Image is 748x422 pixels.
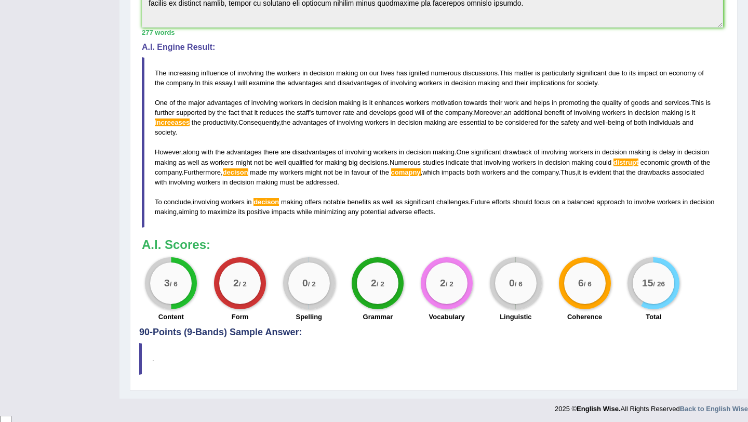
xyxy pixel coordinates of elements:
[380,168,389,176] span: the
[302,69,308,77] span: in
[520,168,530,176] span: the
[207,99,242,107] span: advantages
[337,118,363,126] span: involving
[306,178,338,186] span: addressed
[552,198,559,206] span: on
[155,128,176,136] span: society
[372,168,378,176] span: of
[296,312,322,322] label: Spelling
[431,99,462,107] span: motivation
[208,208,236,216] span: maximize
[685,109,690,116] span: is
[179,208,198,216] span: aiming
[217,109,226,116] span: the
[237,69,264,77] span: involving
[193,198,219,206] span: involving
[590,168,611,176] span: evident
[682,118,693,126] span: and
[246,198,251,206] span: in
[203,118,237,126] span: productivity
[371,277,377,288] big: 2
[166,79,193,87] span: company
[484,159,511,166] span: involving
[457,148,470,156] span: One
[310,69,335,77] span: decision
[677,148,683,156] span: in
[561,118,579,126] span: safety
[504,109,511,116] span: an
[164,198,191,206] span: conclude
[552,99,557,107] span: in
[349,159,357,166] span: big
[415,109,424,116] span: will
[391,118,396,126] span: in
[693,159,699,166] span: of
[251,99,278,107] span: involving
[297,109,309,116] span: staff
[235,159,252,166] span: might
[158,312,184,322] label: Content
[200,208,206,216] span: to
[513,109,542,116] span: additional
[436,198,469,206] span: challenges
[583,168,587,176] span: is
[448,118,458,126] span: are
[533,148,539,156] span: of
[649,118,680,126] span: individuals
[640,159,670,166] span: economic
[446,159,469,166] span: indicate
[560,168,576,176] span: Thus
[399,148,404,156] span: in
[574,109,600,116] span: involving
[534,198,550,206] span: focus
[629,148,650,156] span: making
[383,79,389,87] span: of
[496,118,503,126] span: be
[409,69,429,77] span: ignited
[195,79,201,87] span: In
[538,159,543,166] span: in
[634,198,655,206] span: involve
[388,208,412,216] span: adverse
[478,79,500,87] span: making
[176,109,206,116] span: supported
[356,109,368,116] span: and
[669,69,697,77] span: economy
[208,109,216,116] span: by
[265,69,275,77] span: the
[464,99,488,107] span: towards
[544,109,565,116] span: benefit
[426,109,432,116] span: of
[591,99,600,107] span: the
[230,178,255,186] span: decision
[502,79,513,87] span: and
[155,198,162,206] span: To
[391,79,417,87] span: involving
[255,109,258,116] span: it
[373,198,380,206] span: as
[595,159,611,166] span: could
[442,168,465,176] span: impacts
[613,159,638,166] span: Possible spelling mistake found. (did you mean: disrupt)
[451,79,476,87] span: decision
[567,312,602,322] label: Coherence
[467,168,480,176] span: both
[234,79,236,87] span: I
[391,168,421,176] span: Possible spelling mistake found. (did you mean: company)
[595,148,600,156] span: in
[221,198,245,206] span: workers
[445,109,472,116] span: company
[602,109,626,116] span: workers
[343,109,354,116] span: rate
[577,79,597,87] span: society
[440,277,446,288] big: 2
[250,168,267,176] span: made
[302,277,308,288] big: 0
[254,159,263,166] span: not
[253,198,279,206] span: Possible spelling mistake found. (did you mean: decision)
[329,118,335,126] span: of
[230,69,236,77] span: of
[652,148,657,156] span: is
[142,43,726,52] h4: A.I. Engine Result:
[237,79,247,87] span: will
